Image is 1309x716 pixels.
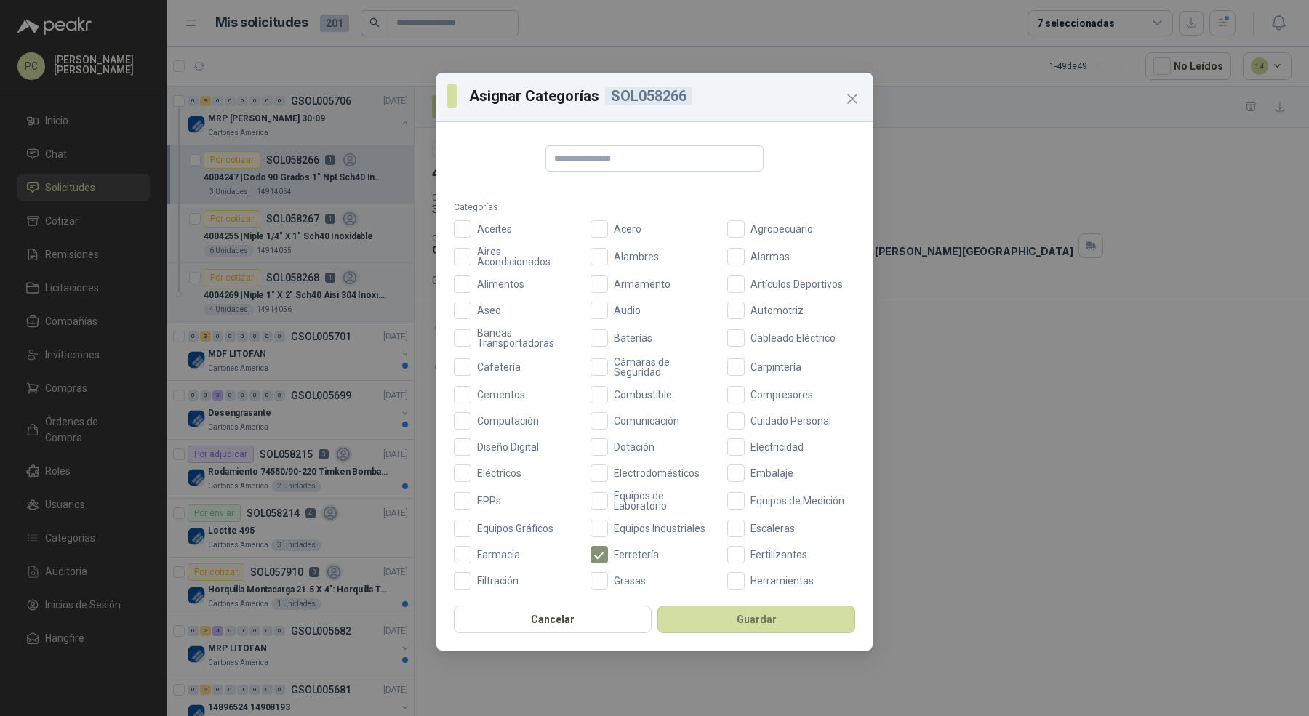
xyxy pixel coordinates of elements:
[745,523,801,534] span: Escaleras
[745,305,809,315] span: Automotriz
[471,390,531,400] span: Cementos
[471,279,530,289] span: Alimentos
[469,85,862,107] p: Asignar Categorías
[608,333,658,343] span: Baterías
[471,362,527,372] span: Cafetería
[608,442,660,452] span: Dotación
[657,606,855,633] button: Guardar
[471,416,545,426] span: Computación
[454,201,855,214] label: Categorías
[471,246,582,267] span: Aires Acondicionados
[471,305,507,315] span: Aseo
[745,496,850,506] span: Equipos de Medición
[608,357,718,377] span: Cámaras de Seguridad
[745,468,799,478] span: Embalaje
[608,468,705,478] span: Electrodomésticos
[745,390,819,400] span: Compresores
[471,328,582,348] span: Bandas Transportadoras
[471,468,527,478] span: Eléctricos
[608,252,665,262] span: Alambres
[745,416,837,426] span: Cuidado Personal
[608,550,665,560] span: Ferretería
[745,279,849,289] span: Artículos Deportivos
[608,279,676,289] span: Armamento
[454,606,652,633] button: Cancelar
[608,576,652,586] span: Grasas
[745,333,841,343] span: Cableado Eléctrico
[608,523,711,534] span: Equipos Industriales
[745,224,819,234] span: Agropecuario
[608,491,718,511] span: Equipos de Laboratorio
[745,550,813,560] span: Fertilizantes
[471,550,526,560] span: Farmacia
[608,305,647,315] span: Audio
[471,442,545,452] span: Diseño Digital
[745,362,807,372] span: Carpintería
[471,523,559,534] span: Equipos Gráficos
[471,576,524,586] span: Filtración
[605,87,692,105] div: SOL058266
[745,576,820,586] span: Herramientas
[745,252,796,262] span: Alarmas
[608,224,647,234] span: Acero
[471,224,518,234] span: Aceites
[745,442,809,452] span: Electricidad
[471,496,507,506] span: EPPs
[841,87,864,110] button: Close
[608,390,678,400] span: Combustible
[608,416,685,426] span: Comunicación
